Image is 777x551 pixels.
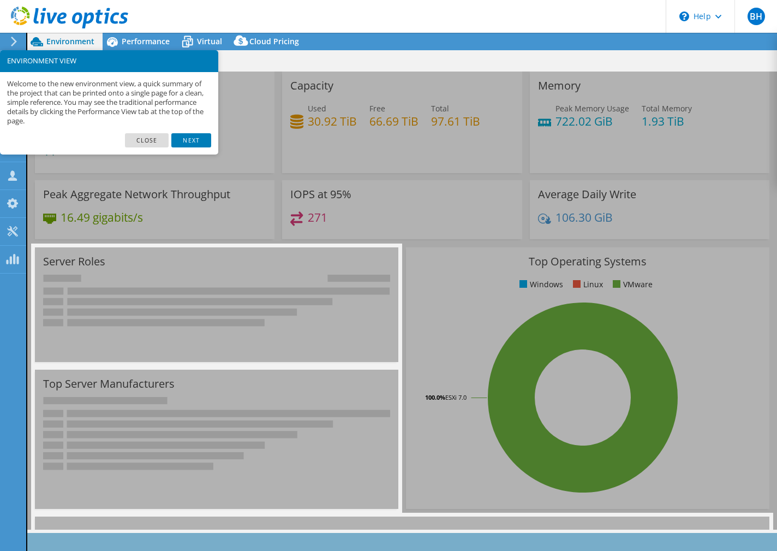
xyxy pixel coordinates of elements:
span: Virtual [197,36,222,46]
h3: ENVIRONMENT VIEW [7,57,211,64]
span: BH [748,8,765,25]
a: Close [125,133,169,147]
span: Cloud Pricing [249,36,299,46]
svg: \n [679,11,689,21]
a: Next [171,133,211,147]
span: Environment [46,36,94,46]
p: Welcome to the new environment view, a quick summary of the project that can be printed onto a si... [7,79,211,126]
span: Performance [122,36,170,46]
